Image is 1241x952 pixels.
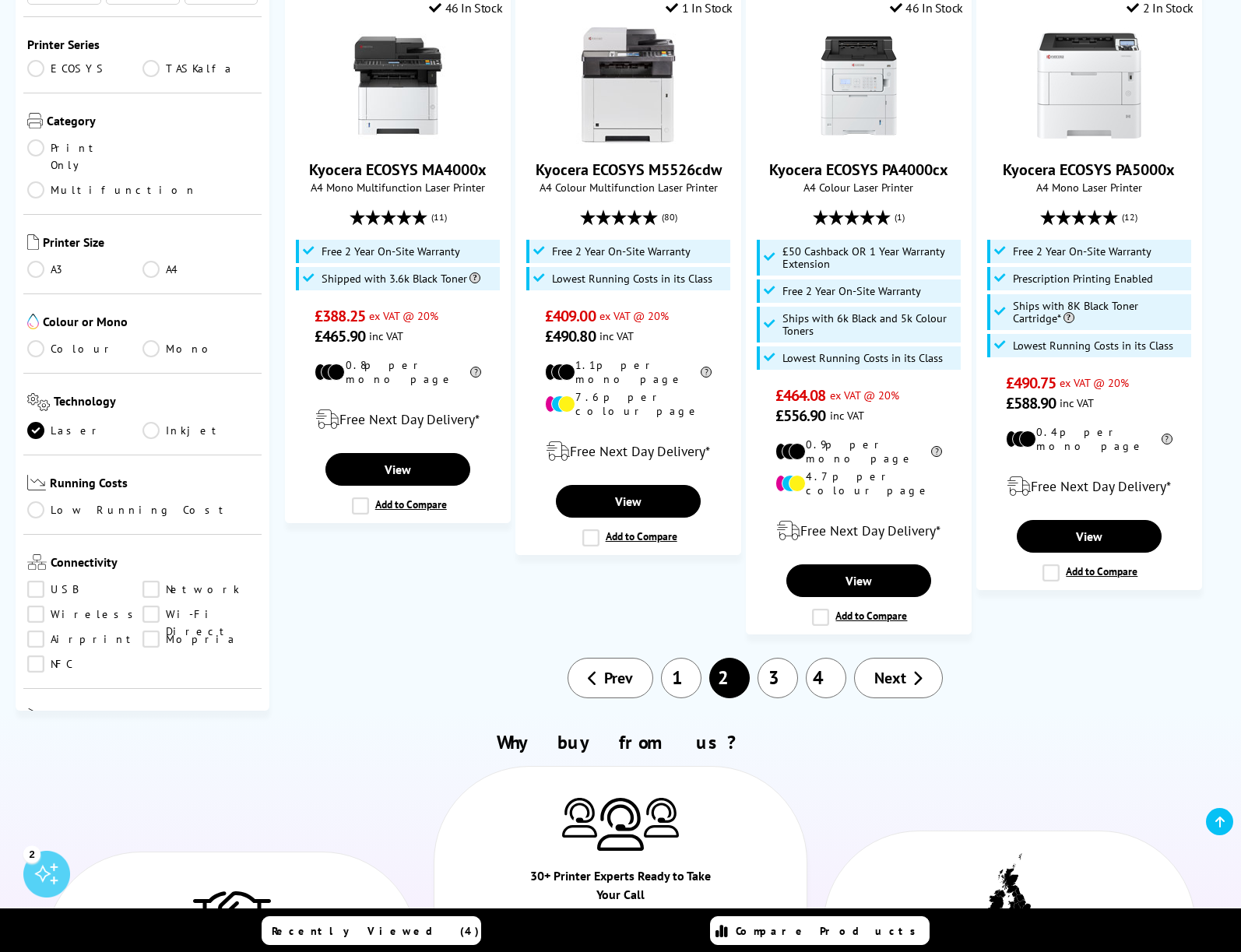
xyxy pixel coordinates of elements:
div: modal_delivery [985,465,1194,508]
li: 0.8p per mono page [315,358,481,386]
a: Airprint [27,631,142,648]
span: inc VAT [599,328,634,343]
a: Wi-Fi Direct [142,606,258,623]
a: 3 [758,658,798,698]
label: Add to Compare [1042,564,1137,581]
img: Technology [27,393,50,411]
span: inc VAT [369,328,403,343]
a: TASKalfa [142,60,258,77]
span: A4 Colour Multifunction Laser Printer [524,180,733,195]
span: Functionality [53,708,258,729]
span: ex VAT @ 20% [369,308,438,323]
a: Print Only [27,139,142,174]
a: 4 [806,658,846,698]
span: Printer Size [43,234,258,253]
img: Kyocera ECOSYS PA4000cx [800,27,917,144]
a: Next [854,658,943,698]
a: View [325,453,470,486]
label: Add to Compare [352,497,447,515]
img: Printer Experts [562,798,597,838]
li: 0.4p per mono page [1006,425,1172,453]
img: Kyocera ECOSYS PA5000x [1031,27,1148,144]
img: Category [27,113,43,128]
a: Multifunction [27,181,197,198]
a: 1 [661,658,701,698]
span: £556.90 [775,406,826,426]
span: Recently Viewed (4) [272,924,480,938]
a: A4 [142,261,258,278]
span: £465.90 [315,326,365,346]
a: Compare Products [710,916,930,945]
span: £588.90 [1006,393,1056,413]
a: Kyocera ECOSYS MA4000x [309,160,487,180]
span: Printer Series [27,37,258,52]
a: Low Running Cost [27,501,258,518]
span: (12) [1122,202,1137,232]
span: A4 Mono Multifunction Laser Printer [294,180,502,195]
a: Kyocera ECOSYS MA4000x [339,132,456,147]
a: View [1017,520,1162,553]
img: Functionality [27,708,49,725]
span: Ships with 8K Black Toner Cartridge* [1013,300,1187,325]
span: ex VAT @ 20% [830,388,899,402]
div: 30+ Printer Experts Ready to Take Your Call [528,866,714,912]
img: Printer Experts [597,798,644,852]
span: Free 2 Year On-Site Warranty [782,285,921,297]
div: 2 [23,845,40,862]
span: Connectivity [51,554,258,573]
span: £388.25 [315,306,365,326]
span: Lowest Running Costs in its Class [552,272,712,285]
span: Lowest Running Costs in its Class [782,352,943,364]
a: Inkjet [142,422,258,439]
span: inc VAT [1060,395,1094,410]
a: Colour [27,340,142,357]
span: (11) [431,202,447,232]
a: ECOSYS [27,60,142,77]
a: Mono [142,340,258,357]
a: Kyocera ECOSYS PA5000x [1031,132,1148,147]
a: Kyocera ECOSYS M5526cdw [570,132,687,147]
a: Kyocera ECOSYS M5526cdw [536,160,722,180]
span: Free 2 Year On-Site Warranty [322,245,460,258]
span: Running Costs [50,475,258,494]
a: Prev [568,658,653,698]
img: Trusted Service [193,883,271,946]
span: £490.75 [1006,373,1056,393]
img: Kyocera ECOSYS MA4000x [339,27,456,144]
a: NFC [27,655,142,673]
span: Prev [604,668,633,688]
span: Ships with 6k Black and 5k Colour Toners [782,312,957,337]
img: Connectivity [27,554,47,570]
img: Printer Experts [644,798,679,838]
span: Colour or Mono [43,314,258,332]
span: ex VAT @ 20% [599,308,669,323]
img: UK tax payer [988,853,1031,925]
a: View [786,564,931,597]
li: 1.1p per mono page [545,358,712,386]
span: £409.00 [545,306,596,326]
label: Add to Compare [812,609,907,626]
span: Compare Products [736,924,924,938]
span: Shipped with 3.6k Black Toner [322,272,480,285]
span: A4 Mono Laser Printer [985,180,1194,195]
img: Colour or Mono [27,314,39,329]
a: USB [27,581,142,598]
span: Free 2 Year On-Site Warranty [552,245,691,258]
span: inc VAT [830,408,864,423]
span: £464.08 [775,385,826,406]
a: Mopria [142,631,258,648]
span: Category [47,113,258,132]
img: Kyocera ECOSYS M5526cdw [570,27,687,144]
span: ex VAT @ 20% [1060,375,1129,390]
span: Free 2 Year On-Site Warranty [1013,245,1151,258]
span: Prescription Printing Enabled [1013,272,1153,285]
h2: Why buy from us? [37,730,1204,754]
span: Technology [54,393,258,414]
div: modal_delivery [294,398,502,441]
a: Recently Viewed (4) [262,916,481,945]
span: Next [874,668,906,688]
a: Laser [27,422,142,439]
li: 0.9p per mono page [775,437,942,465]
span: Lowest Running Costs in its Class [1013,339,1173,352]
li: 7.6p per colour page [545,390,712,418]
